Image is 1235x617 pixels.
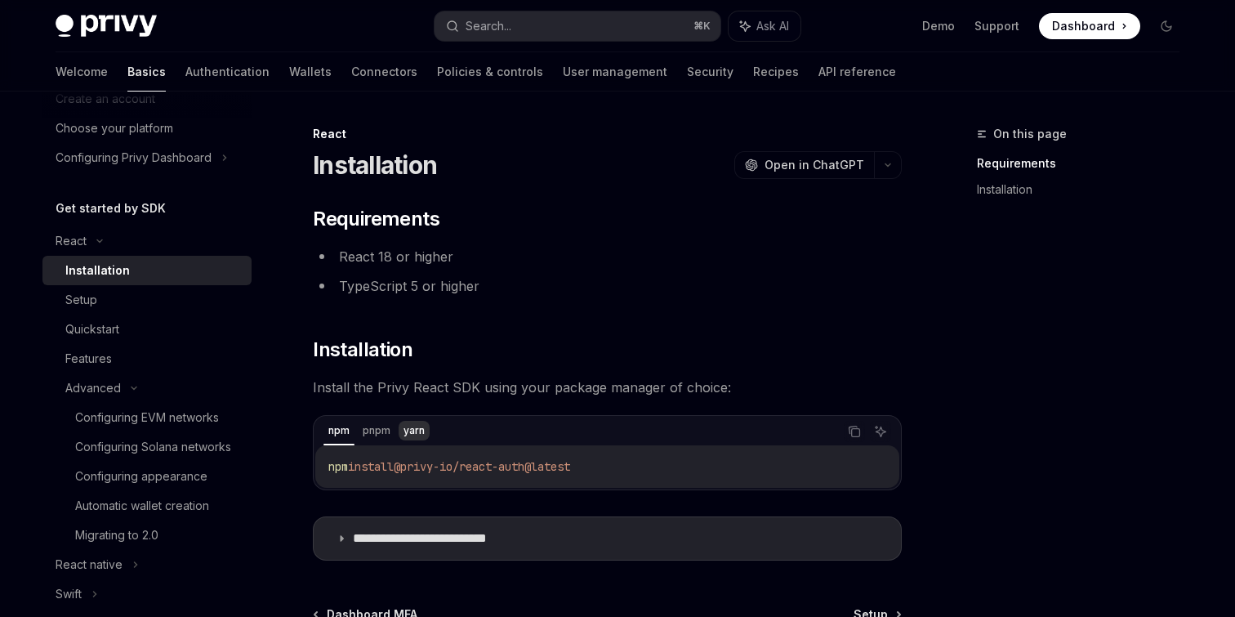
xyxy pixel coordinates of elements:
a: Configuring EVM networks [42,403,252,432]
div: pnpm [358,421,395,440]
a: Quickstart [42,315,252,344]
span: Dashboard [1052,18,1115,34]
div: Swift [56,584,82,604]
a: Security [687,52,733,92]
div: npm [323,421,354,440]
div: Advanced [65,378,121,398]
div: Configuring appearance [75,467,207,486]
a: Demo [922,18,955,34]
a: Migrating to 2.0 [42,521,252,550]
a: Basics [127,52,166,92]
span: Install the Privy React SDK using your package manager of choice: [313,376,902,399]
div: Installation [65,261,130,280]
a: Support [974,18,1019,34]
li: TypeScript 5 or higher [313,275,902,297]
a: User management [563,52,667,92]
button: Search...⌘K [435,11,720,41]
a: Choose your platform [42,114,252,143]
span: Installation [313,337,412,363]
a: Wallets [289,52,332,92]
button: Ask AI [729,11,800,41]
a: API reference [818,52,896,92]
a: Configuring Solana networks [42,432,252,462]
div: Features [65,349,112,369]
span: Requirements [313,206,439,232]
div: React [313,126,902,142]
a: Policies & controls [437,52,543,92]
a: Setup [42,285,252,315]
img: dark logo [56,15,157,38]
span: @privy-io/react-auth@latest [394,459,570,474]
span: Ask AI [756,18,789,34]
button: Open in ChatGPT [734,151,874,179]
div: Migrating to 2.0 [75,525,158,545]
button: Ask AI [870,421,891,442]
span: npm [328,459,348,474]
a: Connectors [351,52,417,92]
div: React native [56,555,123,575]
a: Features [42,344,252,373]
a: Welcome [56,52,108,92]
span: On this page [993,124,1067,144]
a: Requirements [977,150,1193,177]
div: Automatic wallet creation [75,496,209,516]
a: Automatic wallet creation [42,491,252,521]
div: React [56,231,87,251]
a: Authentication [185,52,270,92]
li: React 18 or higher [313,245,902,268]
a: Recipes [753,52,799,92]
div: Configuring EVM networks [75,408,219,427]
a: Dashboard [1039,13,1140,39]
span: ⌘ K [693,20,711,33]
div: yarn [399,421,430,440]
button: Toggle dark mode [1153,13,1179,39]
a: Configuring appearance [42,462,252,491]
div: Configuring Privy Dashboard [56,148,212,168]
button: Copy the contents from the code block [844,421,865,442]
div: Search... [466,16,511,36]
div: Setup [65,290,97,310]
a: Installation [977,177,1193,203]
div: Configuring Solana networks [75,437,231,457]
span: Open in ChatGPT [765,157,864,173]
a: Installation [42,256,252,285]
div: Quickstart [65,320,119,339]
h5: Get started by SDK [56,199,166,218]
span: install [348,459,394,474]
h1: Installation [313,150,437,180]
div: Choose your platform [56,118,173,138]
